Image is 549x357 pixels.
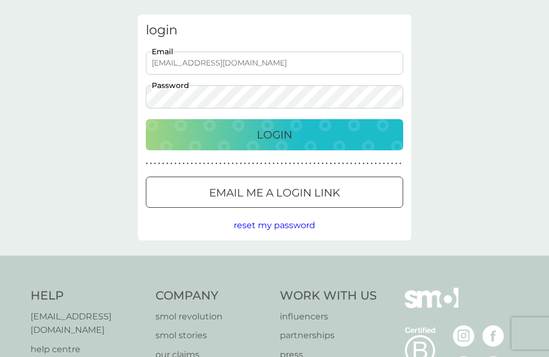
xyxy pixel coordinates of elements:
p: ● [264,161,266,166]
p: ● [269,161,271,166]
p: ● [183,161,185,166]
p: ● [285,161,287,166]
h4: Company [155,288,270,304]
p: ● [314,161,316,166]
p: ● [203,161,205,166]
p: ● [297,161,299,166]
p: ● [338,161,340,166]
p: ● [219,161,221,166]
button: Email me a login link [146,177,403,208]
h4: Help [31,288,145,304]
a: [EMAIL_ADDRESS][DOMAIN_NAME] [31,310,145,337]
p: ● [367,161,369,166]
p: ● [354,161,357,166]
p: ● [383,161,385,166]
p: ● [146,161,148,166]
p: ● [387,161,389,166]
p: ● [362,161,365,166]
p: ● [236,161,238,166]
p: ● [350,161,352,166]
p: ● [293,161,295,166]
span: reset my password [234,220,315,230]
p: ● [191,161,193,166]
button: reset my password [234,218,315,232]
a: smol stories [155,329,270,343]
p: ● [277,161,279,166]
p: ● [232,161,234,166]
h3: login [146,23,403,38]
p: ● [170,161,173,166]
p: Email me a login link [209,184,340,201]
p: ● [179,161,181,166]
p: ● [322,161,324,166]
a: smol revolution [155,310,270,324]
button: Login [146,119,403,150]
p: ● [289,161,291,166]
p: ● [240,161,242,166]
h4: Work With Us [280,288,377,304]
p: ● [216,161,218,166]
p: ● [346,161,348,166]
p: ● [342,161,344,166]
p: ● [252,161,254,166]
p: ● [272,161,274,166]
a: partnerships [280,329,377,343]
p: ● [309,161,311,166]
p: ● [281,161,283,166]
p: ● [317,161,320,166]
p: ● [166,161,168,166]
p: ● [158,161,160,166]
p: ● [207,161,209,166]
p: ● [391,161,394,166]
p: ● [248,161,250,166]
p: ● [370,161,373,166]
p: ● [228,161,230,166]
p: ● [256,161,258,166]
p: ● [399,161,402,166]
p: ● [395,161,397,166]
p: ● [154,161,156,166]
p: ● [359,161,361,166]
img: visit the smol Instagram page [453,325,474,347]
p: ● [244,161,246,166]
img: smol [405,288,458,324]
p: ● [261,161,263,166]
p: Login [257,126,292,143]
p: ● [174,161,176,166]
p: ● [379,161,381,166]
p: ● [301,161,303,166]
p: ● [187,161,189,166]
a: influencers [280,310,377,324]
img: visit the smol Facebook page [483,325,504,347]
p: ● [305,161,307,166]
p: ● [224,161,226,166]
p: ● [211,161,213,166]
a: help centre [31,343,145,356]
p: ● [199,161,201,166]
p: ● [334,161,336,166]
p: ● [150,161,152,166]
p: ● [375,161,377,166]
p: ● [162,161,165,166]
p: ● [326,161,328,166]
p: ● [195,161,197,166]
p: ● [330,161,332,166]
